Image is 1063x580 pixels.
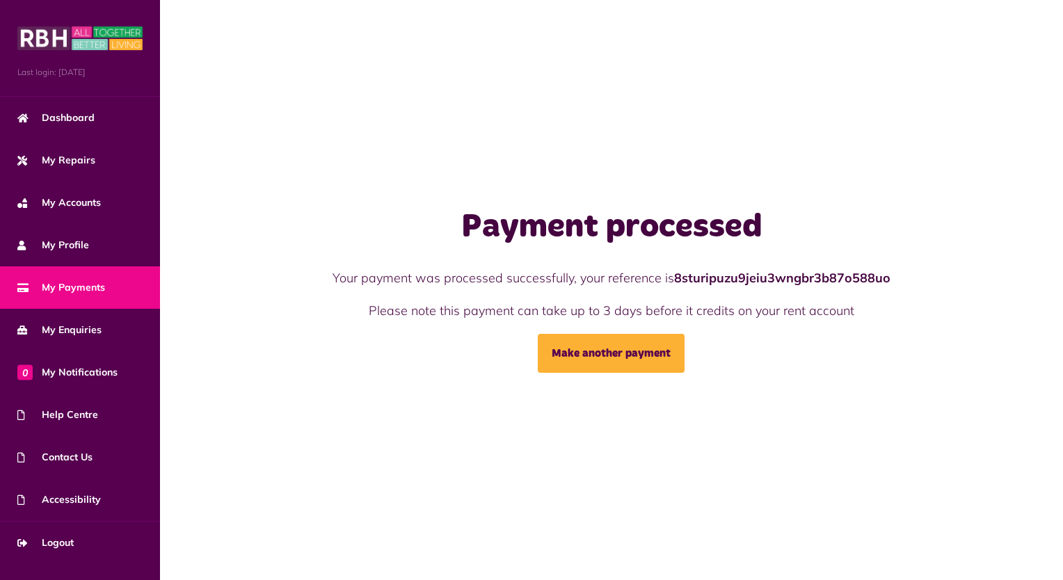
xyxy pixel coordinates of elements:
span: Last login: [DATE] [17,66,143,79]
span: 0 [17,364,33,380]
p: Your payment was processed successfully, your reference is [304,268,920,287]
span: Help Centre [17,408,98,422]
span: Accessibility [17,492,101,507]
span: My Profile [17,238,89,252]
span: My Repairs [17,153,95,168]
span: Logout [17,535,74,550]
span: My Enquiries [17,323,102,337]
span: Dashboard [17,111,95,125]
span: My Payments [17,280,105,295]
img: MyRBH [17,24,143,52]
p: Please note this payment can take up to 3 days before it credits on your rent account [304,301,920,320]
span: Contact Us [17,450,93,465]
strong: 8sturipuzu9jeiu3wngbr3b87o588uo [674,270,890,286]
span: My Accounts [17,195,101,210]
h1: Payment processed [304,207,920,248]
a: Make another payment [538,334,685,373]
span: My Notifications [17,365,118,380]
